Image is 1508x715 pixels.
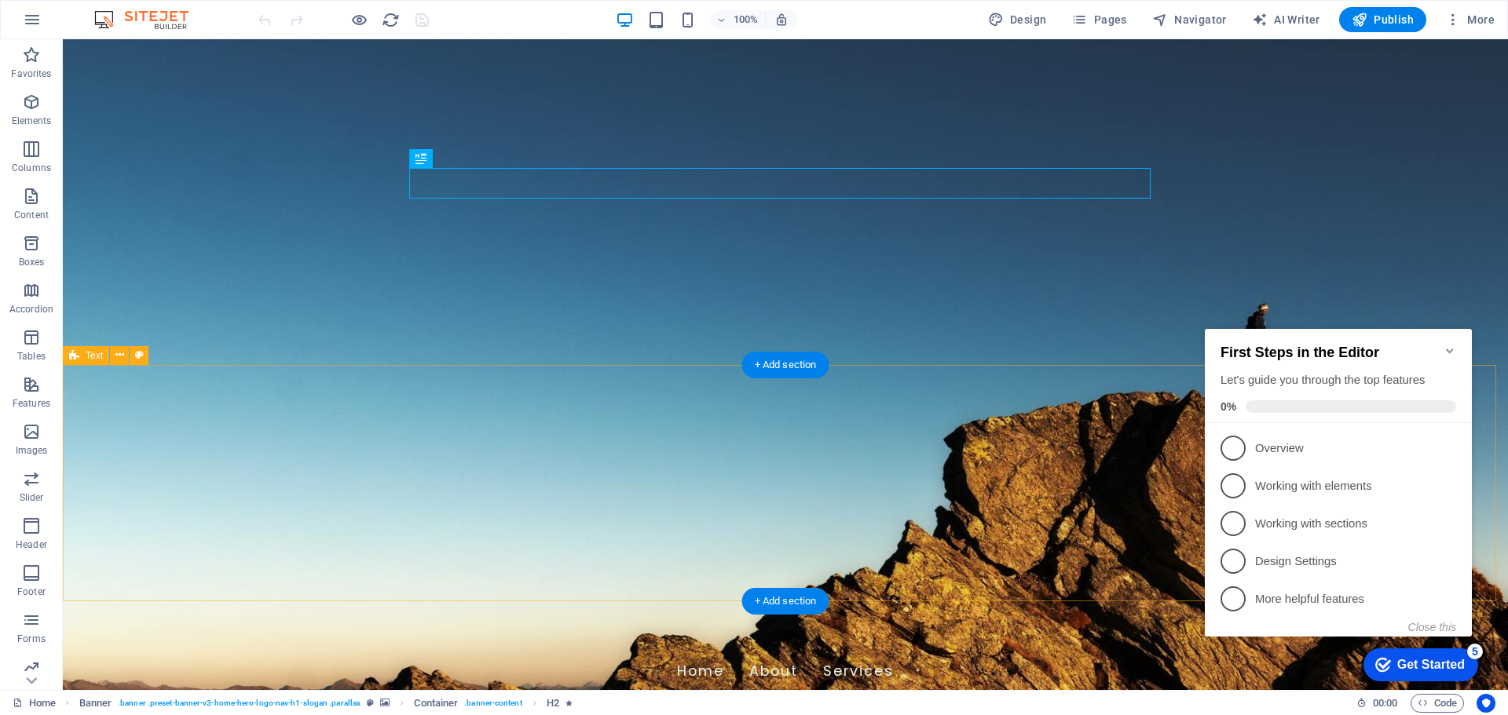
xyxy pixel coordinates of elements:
[245,38,258,51] div: Minimize checklist
[6,274,273,312] li: More helpful features
[1384,697,1386,709] span: :
[742,588,829,615] div: + Add section
[118,694,361,713] span: . banner .preset-banner-v3-home-hero-logo-nav-h1-slogan .parallax
[350,10,368,29] button: Click here to leave preview mode and continue editing
[210,315,258,327] button: Close this
[1252,12,1320,27] span: AI Writer
[22,38,258,55] h2: First Steps in the Editor
[12,162,51,174] p: Columns
[1152,12,1227,27] span: Navigator
[22,66,258,82] div: Let's guide you through the top features
[1439,7,1501,32] button: More
[367,699,374,707] i: This element is a customizable preset
[464,694,522,713] span: . banner-content
[19,256,45,268] p: Boxes
[57,210,245,226] p: Working with sections
[1477,694,1495,713] button: Usercentrics
[734,10,759,29] h6: 100%
[982,7,1053,32] div: Design (Ctrl+Alt+Y)
[1411,694,1464,713] button: Code
[1146,7,1233,32] button: Navigator
[57,172,245,188] p: Working with elements
[1373,694,1397,713] span: 00 00
[57,285,245,301] p: More helpful features
[1352,12,1414,27] span: Publish
[1246,7,1327,32] button: AI Writer
[20,491,44,504] p: Slider
[742,352,829,378] div: + Add section
[86,351,103,360] span: Text
[90,10,208,29] img: Editor Logo
[380,699,390,707] i: This element contains a background
[710,10,766,29] button: 100%
[547,694,559,713] span: Click to select. Double-click to edit
[1418,694,1457,713] span: Code
[1356,694,1398,713] h6: Session time
[1065,7,1133,32] button: Pages
[14,209,49,221] p: Content
[414,694,458,713] span: Click to select. Double-click to edit
[17,633,46,645] p: Forms
[199,352,266,366] div: Get Started
[1445,12,1495,27] span: More
[13,694,56,713] a: Click to cancel selection. Double-click to open Pages
[774,13,789,27] i: On resize automatically adjust zoom level to fit chosen device.
[79,694,573,713] nav: breadcrumb
[565,699,573,707] i: Element contains an animation
[17,350,46,363] p: Tables
[6,123,273,161] li: Overview
[16,538,47,551] p: Header
[1339,7,1426,32] button: Publish
[1071,12,1126,27] span: Pages
[165,342,280,375] div: Get Started 5 items remaining, 0% complete
[6,236,273,274] li: Design Settings
[988,12,1047,27] span: Design
[382,11,400,29] i: Reload page
[9,303,53,316] p: Accordion
[269,337,284,353] div: 5
[57,247,245,264] p: Design Settings
[11,67,51,80] p: Favorites
[6,199,273,236] li: Working with sections
[12,115,52,127] p: Elements
[982,7,1053,32] button: Design
[13,397,50,410] p: Features
[16,444,48,457] p: Images
[17,585,46,598] p: Footer
[381,10,400,29] button: reload
[79,694,112,713] span: Click to select. Double-click to edit
[57,134,245,151] p: Overview
[6,161,273,199] li: Working with elements
[22,94,47,107] span: 0%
